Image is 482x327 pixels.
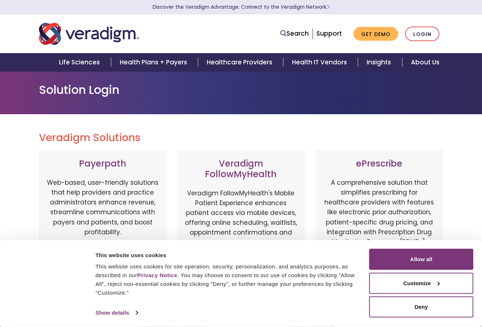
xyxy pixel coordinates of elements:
h3: ePrescribe [323,159,436,169]
a: Get Demo [353,27,398,41]
h3: Payerpath [46,159,159,169]
div: This website uses cookies [95,251,361,259]
div: This website uses cookies for site operation, security, personalization, and analytics purposes, ... [95,262,361,297]
a: Support [316,29,342,38]
a: Login [405,27,439,41]
h2: Veradigm Solutions [39,132,443,144]
a: Health Plans + Payers [111,53,198,72]
a: Healthcare Providers [198,53,283,72]
a: Privacy Notice [137,272,177,278]
button: Allow all [369,249,473,270]
h1: Solution Login [39,83,443,97]
a: Search [280,29,309,39]
p: A comprehensive solution that simplifies prescribing for healthcare providers with features like ... [323,178,436,274]
button: Customize [369,272,473,294]
img: Veradigm logo [39,22,139,46]
p: Web-based, user-friendly solutions that help providers and practice administrators enhance revenu... [46,178,159,274]
a: Health IT Vendors [283,53,358,72]
p: Veradigm FollowMyHealth's Mobile Patient Experience enhances patient access via mobile devices, o... [185,188,297,268]
button: Deny [369,296,473,318]
a: Insights [358,53,402,72]
a: Life Sciences [50,53,111,72]
a: Show details [95,307,138,318]
a: About Us [402,53,448,72]
h3: Veradigm FollowMyHealth [185,159,297,180]
span: Learn More [327,4,330,11]
a: Discover the Veradigm Advantage: Connect to the Veradigm NetworkLearn More [153,4,330,11]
